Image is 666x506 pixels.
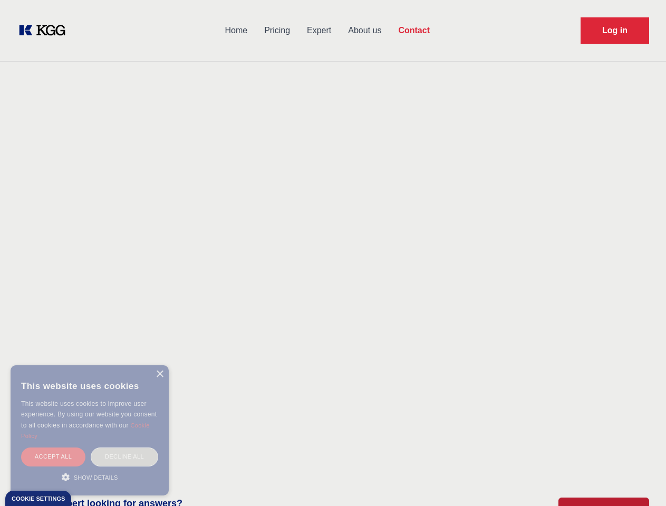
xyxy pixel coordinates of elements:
a: Expert [298,17,340,44]
div: Close [156,371,163,378]
a: Contact [390,17,438,44]
a: Pricing [256,17,298,44]
a: Request Demo [581,17,649,44]
a: Home [216,17,256,44]
div: Decline all [91,447,158,466]
iframe: Chat Widget [613,455,666,506]
a: About us [340,17,390,44]
div: Cookie settings [12,496,65,502]
a: Cookie Policy [21,422,150,439]
span: This website uses cookies to improve user experience. By using our website you consent to all coo... [21,400,157,429]
span: Show details [74,474,118,481]
div: Accept all [21,447,85,466]
a: KOL Knowledge Platform: Talk to Key External Experts (KEE) [17,22,74,39]
div: Show details [21,472,158,482]
div: This website uses cookies [21,373,158,398]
